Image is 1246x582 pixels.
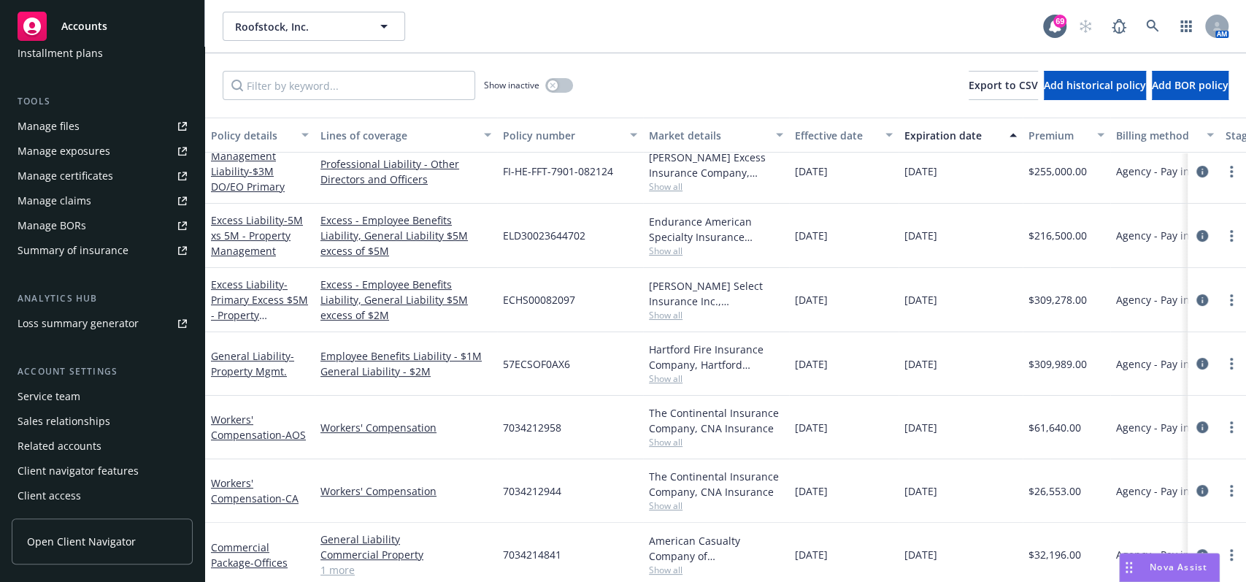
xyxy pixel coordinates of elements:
span: - 5M xs 5M - Property Management [211,213,303,258]
a: General Liability [320,532,491,547]
span: Show inactive [484,79,539,91]
a: more [1223,482,1240,499]
span: Show all [649,436,783,448]
span: Export to CSV [969,78,1038,92]
input: Filter by keyword... [223,71,475,100]
a: Workers' Compensation [211,476,299,505]
span: [DATE] [904,292,937,307]
a: more [1223,291,1240,309]
button: Lines of coverage [315,118,497,153]
a: Workers' Compensation [211,413,306,442]
a: Commercial Property [320,547,491,562]
div: Analytics hub [12,291,193,306]
button: Effective date [789,118,899,153]
a: circleInformation [1193,546,1211,564]
span: Agency - Pay in full [1116,420,1209,435]
a: circleInformation [1193,227,1211,245]
button: Premium [1023,118,1110,153]
div: 69 [1053,15,1066,28]
span: [DATE] [795,483,828,499]
div: Policy number [503,128,621,143]
span: FI-HE-FFT-7901-082124 [503,164,613,179]
span: [DATE] [904,483,937,499]
span: $309,278.00 [1028,292,1087,307]
a: Start snowing [1071,12,1100,41]
div: Premium [1028,128,1088,143]
span: [DATE] [795,420,828,435]
div: Installment plans [18,42,103,65]
button: Export to CSV [969,71,1038,100]
a: more [1223,418,1240,436]
div: [PERSON_NAME] Excess Insurance Company, [PERSON_NAME] Insurance Group, RT Specialty Insurance Ser... [649,150,783,180]
span: Agency - Pay in full [1116,292,1209,307]
a: Directors and Officers [320,172,491,187]
span: Show all [649,309,783,321]
span: $32,196.00 [1028,547,1081,562]
span: - Offices [250,556,288,570]
a: Accounts [12,6,193,47]
div: Account settings [12,364,193,379]
div: The Continental Insurance Company, CNA Insurance [649,469,783,499]
span: [DATE] [904,420,937,435]
div: Related accounts [18,434,101,458]
a: Workers' Compensation [320,483,491,499]
span: 7034214841 [503,547,561,562]
a: circleInformation [1193,482,1211,499]
a: Related accounts [12,434,193,458]
button: Nova Assist [1119,553,1220,582]
a: circleInformation [1193,418,1211,436]
div: Service team [18,385,80,408]
a: Excess - Employee Benefits Liability, General Liability $5M excess of $5M [320,212,491,259]
a: Manage claims [12,189,193,212]
span: [DATE] [904,228,937,243]
a: more [1223,355,1240,372]
div: Billing method [1116,128,1198,143]
span: [DATE] [795,292,828,307]
a: General Liability [211,349,294,378]
span: Agency - Pay in full [1116,228,1209,243]
span: Roofstock, Inc. [235,19,361,34]
span: Accounts [61,20,107,32]
div: Expiration date [904,128,1001,143]
span: 7034212944 [503,483,561,499]
span: Add historical policy [1044,78,1146,92]
a: Manage BORs [12,214,193,237]
a: Switch app [1172,12,1201,41]
button: Billing method [1110,118,1220,153]
a: Manage files [12,115,193,138]
a: circleInformation [1193,291,1211,309]
span: Agency - Pay in full [1116,483,1209,499]
span: 57ECSOF0AX6 [503,356,570,372]
span: [DATE] [904,547,937,562]
span: Nova Assist [1150,561,1207,573]
span: Show all [649,180,783,193]
a: 1 more [320,562,491,578]
span: Show all [649,372,783,385]
div: Summary of insurance [18,239,128,262]
button: Market details [643,118,789,153]
div: Hartford Fire Insurance Company, Hartford Insurance Group [649,342,783,372]
span: ELD30023644702 [503,228,585,243]
a: Professional Liability - Other [320,156,491,172]
a: Report a Bug [1104,12,1134,41]
span: Add BOR policy [1152,78,1228,92]
span: - AOS [282,428,306,442]
span: $309,989.00 [1028,356,1087,372]
a: Client access [12,484,193,508]
div: Manage exposures [18,139,110,163]
a: Manage certificates [12,164,193,188]
span: - CA [282,491,299,505]
div: Endurance American Specialty Insurance Company, Sompo International, RT Specialty Insurance Servi... [649,214,783,245]
a: Employee Benefits Liability - $1M [320,348,491,364]
span: Agency - Pay in full [1116,356,1209,372]
a: more [1223,227,1240,245]
a: Excess Liability [211,213,303,258]
span: Show all [649,499,783,512]
div: Manage claims [18,189,91,212]
button: Policy details [205,118,315,153]
a: Excess Liability [211,277,308,337]
a: Loss summary generator [12,312,193,335]
span: Agency - Pay in full [1116,547,1209,562]
span: $255,000.00 [1028,164,1087,179]
span: Open Client Navigator [27,534,136,549]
